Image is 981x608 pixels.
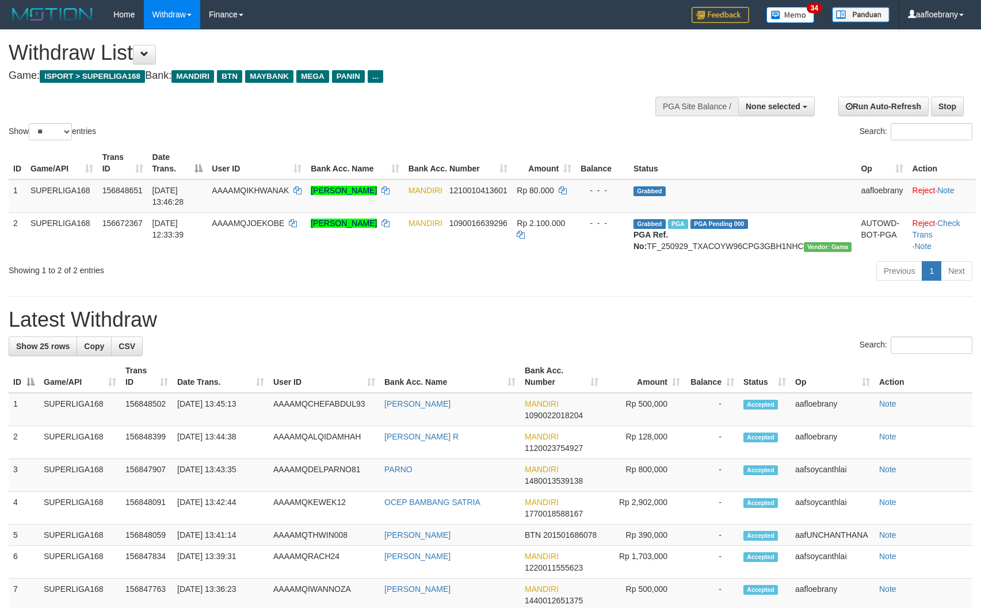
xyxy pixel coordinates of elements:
[603,546,685,579] td: Rp 1,703,000
[9,123,96,140] label: Show entries
[603,525,685,546] td: Rp 390,000
[791,426,875,459] td: aafloebrany
[449,186,507,195] span: Copy 1210010413601 to clipboard
[148,147,208,179] th: Date Trans.: activate to sort column descending
[311,186,377,195] a: [PERSON_NAME]
[525,465,559,474] span: MANDIRI
[685,492,739,525] td: -
[603,360,685,393] th: Amount: activate to sort column ascending
[860,123,972,140] label: Search:
[603,459,685,492] td: Rp 800,000
[173,492,269,525] td: [DATE] 13:42:44
[269,360,380,393] th: User ID: activate to sort column ascending
[743,552,778,562] span: Accepted
[525,509,583,518] span: Copy 1770018588167 to clipboard
[525,399,559,408] span: MANDIRI
[152,219,184,239] span: [DATE] 12:33:39
[9,6,96,23] img: MOTION_logo.png
[39,426,121,459] td: SUPERLIGA168
[629,147,856,179] th: Status
[311,219,377,228] a: [PERSON_NAME]
[603,492,685,525] td: Rp 2,902,000
[581,185,624,196] div: - - -
[525,432,559,441] span: MANDIRI
[102,186,143,195] span: 156848651
[832,7,890,22] img: panduan.png
[512,147,576,179] th: Amount: activate to sort column ascending
[914,242,932,251] a: Note
[576,147,629,179] th: Balance
[26,212,98,257] td: SUPERLIGA168
[525,584,559,594] span: MANDIRI
[77,336,112,356] a: Copy
[525,530,541,540] span: BTN
[173,546,269,579] td: [DATE] 13:39:31
[9,336,77,356] a: Show 25 rows
[9,426,39,459] td: 2
[525,498,559,507] span: MANDIRI
[296,70,329,83] span: MEGA
[931,97,964,116] a: Stop
[9,212,26,257] td: 2
[908,212,976,257] td: · ·
[633,186,666,196] span: Grabbed
[922,261,941,281] a: 1
[26,179,98,213] td: SUPERLIGA168
[743,531,778,541] span: Accepted
[121,492,173,525] td: 156848091
[685,360,739,393] th: Balance: activate to sort column ascending
[876,261,922,281] a: Previous
[39,546,121,579] td: SUPERLIGA168
[633,219,666,229] span: Grabbed
[517,219,565,228] span: Rp 2.100.000
[856,212,907,257] td: AUTOWD-BOT-PGA
[368,70,383,83] span: ...
[743,585,778,595] span: Accepted
[380,360,520,393] th: Bank Acc. Name: activate to sort column ascending
[173,426,269,459] td: [DATE] 13:44:38
[409,219,442,228] span: MANDIRI
[791,492,875,525] td: aafsoycanthlai
[913,219,960,239] a: Check Trans
[173,360,269,393] th: Date Trans.: activate to sort column ascending
[40,70,145,83] span: ISPORT > SUPERLIGA168
[891,123,972,140] input: Search:
[409,186,442,195] span: MANDIRI
[517,186,554,195] span: Rp 80.000
[739,360,791,393] th: Status: activate to sort column ascending
[856,179,907,213] td: aafloebrany
[9,393,39,426] td: 1
[9,41,643,64] h1: Withdraw List
[384,399,451,408] a: [PERSON_NAME]
[668,219,688,229] span: Marked by aafsengchandara
[9,360,39,393] th: ID: activate to sort column descending
[84,342,104,351] span: Copy
[26,147,98,179] th: Game/API: activate to sort column ascending
[543,530,597,540] span: Copy 201501686078 to clipboard
[9,70,643,82] h4: Game: Bank:
[746,102,800,111] span: None selected
[743,465,778,475] span: Accepted
[791,393,875,426] td: aafloebrany
[804,242,852,252] span: Vendor URL: https://trx31.1velocity.biz
[306,147,404,179] th: Bank Acc. Name: activate to sort column ascending
[212,219,284,228] span: AAAAMQJOEKOBE
[9,525,39,546] td: 5
[856,147,907,179] th: Op: activate to sort column ascending
[121,360,173,393] th: Trans ID: activate to sort column ascending
[16,342,70,351] span: Show 25 rows
[908,147,976,179] th: Action
[879,399,896,408] a: Note
[217,70,242,83] span: BTN
[791,546,875,579] td: aafsoycanthlai
[121,459,173,492] td: 156847907
[384,465,413,474] a: PARNO
[121,525,173,546] td: 156848059
[913,219,936,228] a: Reject
[685,426,739,459] td: -
[173,459,269,492] td: [DATE] 13:43:35
[39,393,121,426] td: SUPERLIGA168
[119,342,135,351] span: CSV
[173,525,269,546] td: [DATE] 13:41:14
[941,261,972,281] a: Next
